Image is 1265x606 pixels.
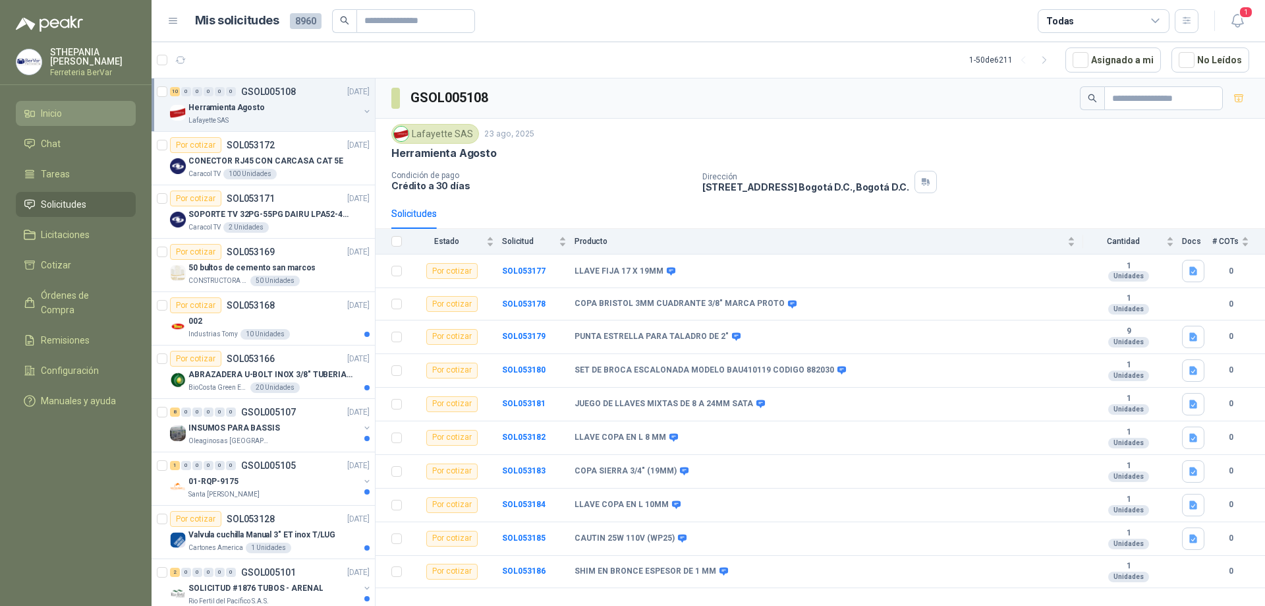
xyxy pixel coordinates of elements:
div: 8 [170,408,180,417]
a: SOL053178 [502,299,546,309]
b: 1 [1083,360,1174,371]
span: Tareas [41,167,70,181]
p: Crédito a 30 días [391,180,692,191]
div: Lafayette SAS [391,124,479,144]
span: Cotizar [41,258,71,272]
p: ABRAZADERA U-BOLT INOX 3/8" TUBERIA 4" [188,369,352,381]
div: Unidades [1108,337,1149,348]
b: 1 [1083,427,1174,438]
p: [DATE] [347,513,370,526]
p: [DATE] [347,353,370,365]
p: Lafayette SAS [188,115,229,126]
span: Manuales y ayuda [41,394,116,408]
div: 0 [215,568,225,577]
p: Valvula cuchilla Manual 3" ET inox T/LUG [188,529,335,541]
b: 1 [1083,461,1174,471]
p: SOL053166 [227,354,275,363]
p: Cartones America [188,543,243,553]
span: Configuración [41,363,99,378]
b: SHIM EN BRONCE ESPESOR DE 1 MM [575,566,716,577]
div: 0 [192,408,202,417]
div: 50 Unidades [250,276,300,286]
div: Por cotizar [426,497,478,513]
a: Tareas [16,162,136,187]
a: 8 0 0 0 0 0 GSOL005107[DATE] Company LogoINSUMOS PARA BASSISOleaginosas [GEOGRAPHIC_DATA][PERSON_... [170,404,372,446]
th: # COTs [1212,229,1265,255]
th: Solicitud [502,229,575,255]
p: GSOL005108 [241,87,296,96]
a: Por cotizarSOL053168[DATE] Company Logo002Industrias Tomy10 Unidades [152,292,375,346]
b: 0 [1212,298,1249,311]
div: 10 Unidades [240,329,290,340]
div: 0 [226,408,236,417]
div: 0 [215,87,225,96]
b: 0 [1212,499,1249,511]
a: Configuración [16,358,136,383]
b: 1 [1083,293,1174,304]
div: Unidades [1108,539,1149,549]
div: 1 [170,461,180,470]
p: Dirección [702,172,909,181]
h3: GSOL005108 [410,88,490,108]
a: SOL053182 [502,433,546,442]
b: SOL053180 [502,365,546,375]
button: Asignado a mi [1065,47,1161,73]
div: 0 [204,408,213,417]
div: Por cotizar [426,430,478,446]
div: Por cotizar [170,351,221,367]
span: 8960 [290,13,322,29]
div: Por cotizar [426,329,478,345]
div: Unidades [1108,271,1149,282]
a: Inicio [16,101,136,126]
b: COPA SIERRA 3/4" (19MM) [575,466,677,477]
b: 0 [1212,364,1249,377]
p: GSOL005101 [241,568,296,577]
a: Remisiones [16,328,136,353]
b: 0 [1212,398,1249,410]
p: [DATE] [347,299,370,312]
span: Solicitud [502,237,556,246]
div: Por cotizar [426,396,478,412]
b: LLAVE COPA EN L 8 MM [575,433,666,443]
b: SOL053183 [502,466,546,475]
p: [DATE] [347,460,370,472]
p: CONECTOR RJ45 CON CARCASA CAT 5E [188,155,343,167]
th: Docs [1182,229,1212,255]
b: 1 [1083,261,1174,272]
p: [DATE] [347,246,370,258]
div: 0 [215,408,225,417]
a: 10 0 0 0 0 0 GSOL005108[DATE] Company LogoHerramienta AgostoLafayette SAS [170,84,372,126]
b: 0 [1212,532,1249,545]
b: COPA BRISTOL 3MM CUADRANTE 3/8" MARCA PROTO [575,299,785,309]
th: Cantidad [1083,229,1182,255]
b: SOL053185 [502,533,546,543]
p: STHEPANIA [PERSON_NAME] [50,47,136,66]
b: SET DE BROCA ESCALONADA MODELO BAU410119 CODIGO 882030 [575,365,834,376]
div: 20 Unidades [250,382,300,393]
b: 1 [1083,394,1174,404]
div: Todas [1046,14,1074,28]
span: Estado [410,237,484,246]
img: Company Logo [394,127,408,141]
a: Por cotizarSOL053172[DATE] Company LogoCONECTOR RJ45 CON CARCASA CAT 5ECaracol TV100 Unidades [152,132,375,185]
p: 002 [188,315,202,328]
a: Manuales y ayuda [16,388,136,413]
div: Solicitudes [391,206,437,221]
img: Company Logo [170,158,186,174]
a: SOL053181 [502,399,546,408]
p: [DATE] [347,193,370,205]
div: 0 [192,461,202,470]
div: 0 [181,408,191,417]
b: 1 [1083,561,1174,572]
p: 01-RQP-9175 [188,475,239,488]
span: Chat [41,136,61,151]
a: 1 0 0 0 0 0 GSOL005105[DATE] Company Logo01-RQP-9175Santa [PERSON_NAME] [170,458,372,500]
b: 1 [1083,528,1174,539]
p: SOL053171 [227,194,275,203]
div: 0 [226,568,236,577]
b: SOL053177 [502,266,546,276]
div: Por cotizar [426,564,478,580]
b: 9 [1083,326,1174,337]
